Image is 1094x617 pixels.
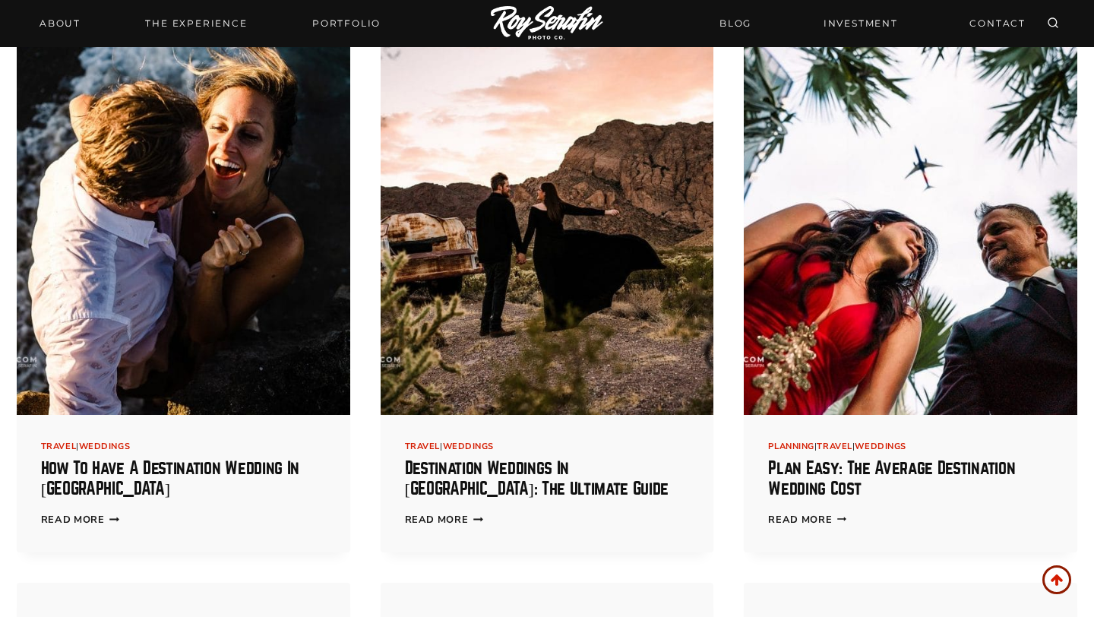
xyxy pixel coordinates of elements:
[405,441,440,452] a: Travel
[30,13,390,34] nav: Primary Navigation
[1042,565,1071,594] a: Scroll to top
[443,441,494,452] a: Weddings
[30,13,90,34] a: About
[41,441,130,452] span: |
[41,441,76,452] a: Travel
[710,10,1035,36] nav: Secondary Navigation
[303,13,390,34] a: Portfolio
[814,10,907,36] a: INVESTMENT
[41,513,119,527] a: Read More
[817,441,852,452] a: Travel
[768,513,846,527] a: Read More
[768,441,906,452] span: | |
[1042,13,1064,34] button: View Search Form
[136,13,256,34] a: THE EXPERIENCE
[710,10,760,36] a: BLOG
[79,441,130,452] a: Weddings
[405,460,669,497] a: Destination Weddings in [GEOGRAPHIC_DATA]: The Ultimate Guide
[960,10,1035,36] a: CONTACT
[405,441,494,452] span: |
[768,441,814,452] a: planning
[405,513,483,527] a: Read More
[41,460,299,497] a: How to Have a Destination Wedding in [GEOGRAPHIC_DATA]
[855,441,906,452] a: Weddings
[491,6,603,42] img: Logo of Roy Serafin Photo Co., featuring stylized text in white on a light background, representi...
[768,460,1015,497] a: Plan Easy: The Average Destination Wedding Cost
